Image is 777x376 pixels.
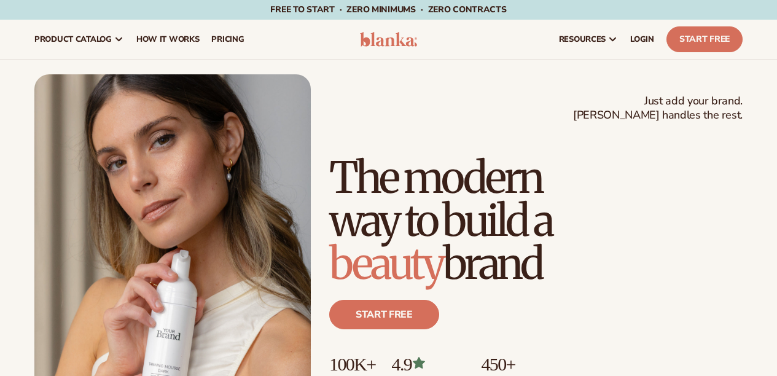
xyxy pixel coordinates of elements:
[329,156,743,285] h1: The modern way to build a brand
[211,34,244,44] span: pricing
[559,34,606,44] span: resources
[329,300,439,329] a: Start free
[34,34,112,44] span: product catalog
[666,26,743,52] a: Start Free
[481,354,574,374] p: 450+
[136,34,200,44] span: How It Works
[624,20,660,59] a: LOGIN
[329,354,380,374] p: 100K+
[360,32,418,47] img: logo
[205,20,250,59] a: pricing
[553,20,624,59] a: resources
[270,4,506,15] span: Free to start · ZERO minimums · ZERO contracts
[28,20,130,59] a: product catalog
[573,94,743,123] span: Just add your brand. [PERSON_NAME] handles the rest.
[392,354,469,374] p: 4.9
[130,20,206,59] a: How It Works
[630,34,654,44] span: LOGIN
[329,237,443,291] span: beauty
